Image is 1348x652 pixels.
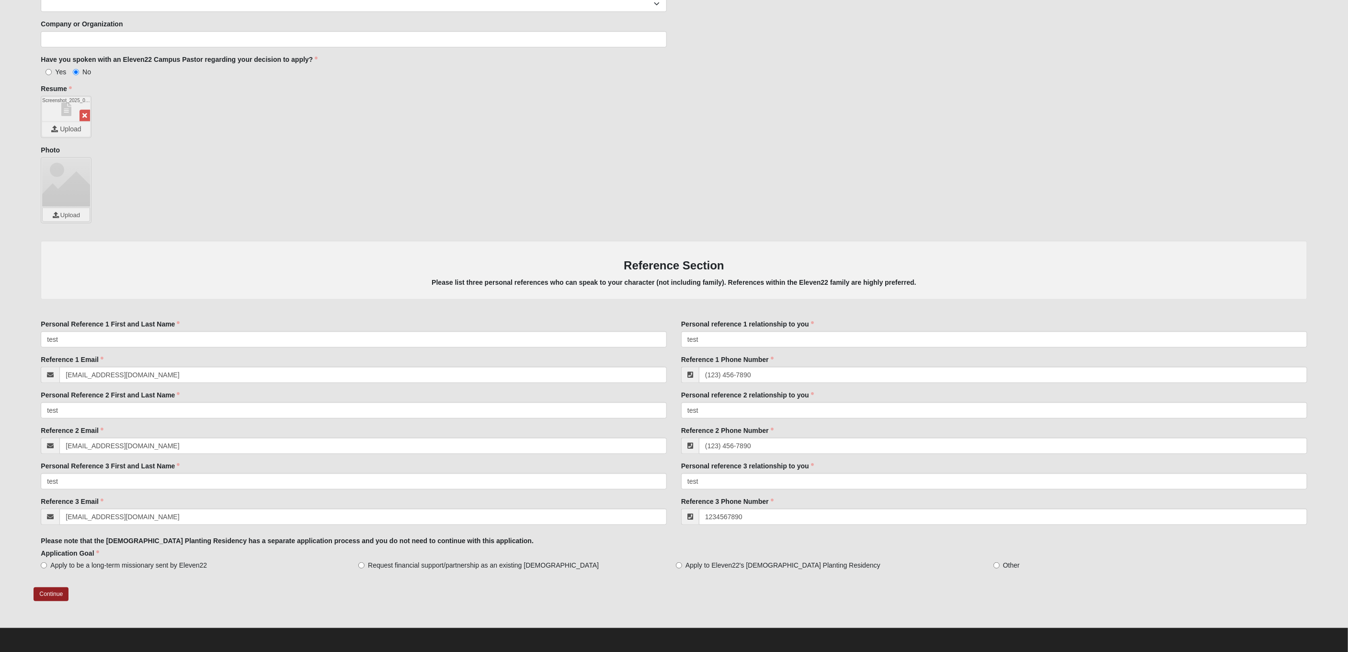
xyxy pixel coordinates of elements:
input: Other [994,562,1000,569]
label: Reference 3 Email [41,497,103,506]
span: Apply to Eleven22's [DEMOGRAPHIC_DATA] Planting Residency [685,560,880,570]
label: Personal reference 2 relationship to you [681,390,814,400]
input: Yes [46,69,52,75]
span: Request financial support/partnership as an existing [DEMOGRAPHIC_DATA] [368,560,599,570]
label: Reference 2 Phone Number [681,426,774,435]
label: Personal reference 3 relationship to you [681,461,814,471]
a: Continue [34,587,69,601]
h5: Please list three personal references who can speak to your character (not including family). Ref... [50,279,1297,287]
span: No [82,68,91,76]
span: Apply to be a long-term missionary sent by Eleven22 [50,560,207,570]
input: Request financial support/partnership as an existing [DEMOGRAPHIC_DATA] [358,562,365,569]
label: Reference 1 Email [41,355,103,364]
h3: Reference Section [50,259,1297,273]
a: Remove File [80,110,90,121]
label: Personal reference 1 relationship to you [681,319,814,329]
input: Apply to Eleven22's [DEMOGRAPHIC_DATA] Planting Residency [676,562,682,569]
label: Personal Reference 1 First and Last Name [41,319,180,329]
label: Application Goal [41,548,99,558]
label: Personal Reference 3 First and Last Name [41,461,180,471]
label: Have you spoken with an Eleven22 Campus Pastor regarding your decision to apply? [41,55,318,64]
span: Other [1003,560,1020,570]
label: Company or Organization [41,19,123,29]
input: No [73,69,79,75]
input: Apply to be a long-term missionary sent by Eleven22 [41,562,47,569]
span: Yes [55,68,66,76]
label: Reference 1 Phone Number [681,355,774,364]
a: Screenshot_2025_09_05_at_1.57.16_PM.png [42,97,90,121]
h5: Please note that the [DEMOGRAPHIC_DATA] Planting Residency has a separate application process and... [41,537,1307,545]
label: Reference 3 Phone Number [681,497,774,506]
label: Reference 2 Email [41,426,103,435]
label: Photo [41,145,60,155]
label: Resume [41,84,71,93]
label: Personal Reference 2 First and Last Name [41,390,180,400]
